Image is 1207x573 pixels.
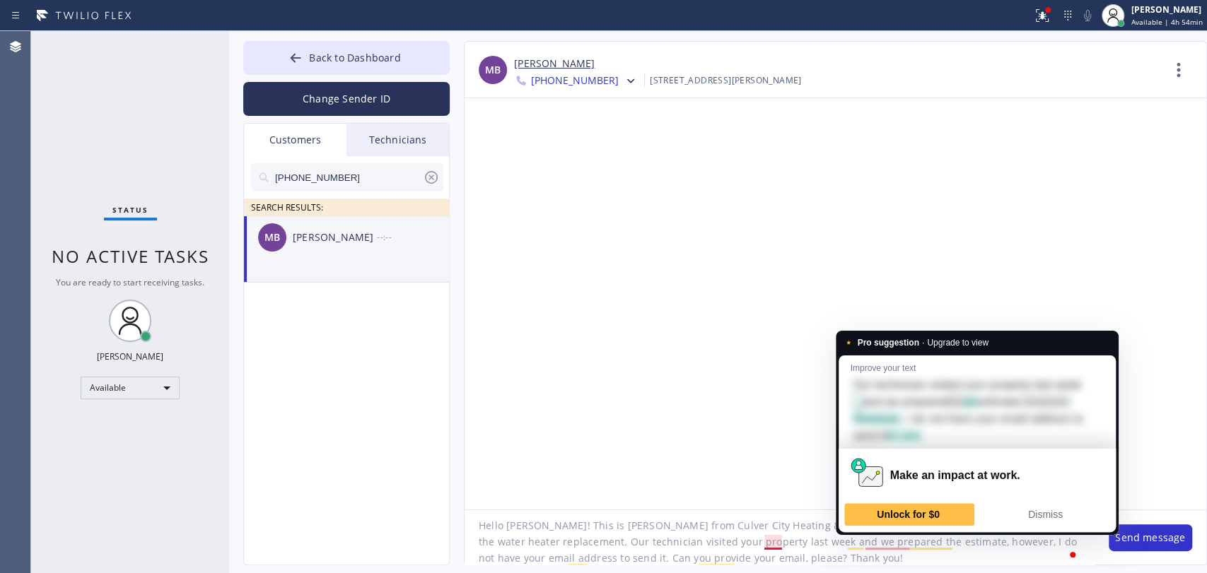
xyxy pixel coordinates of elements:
button: Back to Dashboard [243,41,450,75]
div: --:-- [377,229,450,245]
span: You are ready to start receiving tasks. [56,276,204,288]
button: Send message [1109,524,1192,551]
span: Back to Dashboard [309,51,400,64]
div: Technicians [346,124,449,156]
button: Mute [1078,6,1097,25]
div: [PERSON_NAME] [97,350,163,362]
div: Available [81,377,180,399]
span: [PHONE_NUMBER] [531,73,619,90]
span: SEARCH RESULTS: [251,201,323,213]
textarea: To enrich screen reader interactions, please activate Accessibility in Grammarly extension settings [465,510,1095,565]
div: Customers [244,124,346,156]
span: No active tasks [52,244,209,268]
span: Status [112,205,148,215]
a: [PERSON_NAME] [514,56,595,72]
span: MB [264,230,280,246]
div: [PERSON_NAME] [293,230,377,246]
span: MB [485,62,501,78]
span: Available | 4h 54min [1131,17,1203,27]
input: Search [274,163,423,191]
button: Change Sender ID [243,82,450,116]
div: [STREET_ADDRESS][PERSON_NAME] [650,72,802,88]
div: [PERSON_NAME] [1131,4,1203,16]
